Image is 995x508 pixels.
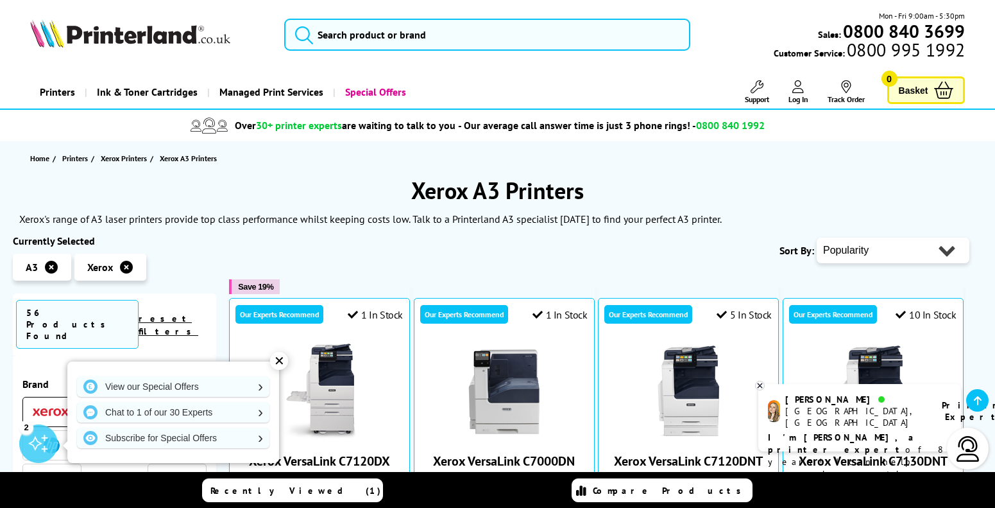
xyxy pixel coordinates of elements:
img: Xerox VersaLink C7120DNT [640,344,736,440]
p: Xerox's range of A3 laser printers provide top class performance whilst keeping costs low. Talk t... [19,213,722,225]
img: Printerland Logo [30,19,230,48]
a: Special Offers [333,76,416,109]
a: Compare Products [572,478,753,502]
span: Recently Viewed (1) [210,485,381,496]
div: [GEOGRAPHIC_DATA], [GEOGRAPHIC_DATA] [785,405,926,428]
a: Printerland Logo [30,19,269,50]
span: Brand [22,378,207,390]
button: Save 19% [229,279,280,294]
span: 0800 995 1992 [845,44,965,56]
a: Xerox VersaLink C7000DN (PagePack) [433,453,575,486]
a: Home [30,152,53,165]
div: Our Experts Recommend [235,305,323,324]
div: 1 In Stock [532,308,588,321]
a: Xerox VersaLink C7120DX [271,430,368,442]
a: Basket 0 [887,76,965,104]
a: Lexmark [33,471,71,487]
span: Support [745,94,769,104]
span: Basket [899,82,928,99]
span: 0800 840 1992 [696,119,765,132]
a: View our Special Offers [77,376,269,397]
span: - Our average call answer time is just 3 phone rings! - [458,119,765,132]
img: Xerox VersaLink C7000DN (PagePack) [456,344,552,440]
a: Printers [30,76,85,109]
div: 2 [19,420,33,434]
a: Xerox VersaLink C7120DX [249,453,390,469]
span: Sales: [818,28,841,40]
a: OKI [158,471,196,487]
a: Xerox [33,404,71,420]
div: 5 In Stock [717,308,772,321]
a: Managed Print Services [207,76,333,109]
div: [PERSON_NAME] [785,394,926,405]
span: Sort By: [779,244,814,257]
h1: Xerox A3 Printers [13,175,982,206]
span: 56 Products Found [16,300,139,349]
div: Currently Selected [13,234,216,247]
span: Xerox A3 Printers [160,153,217,163]
img: amy-livechat.png [768,400,780,423]
a: Xerox VersaLink C7120DNT [614,453,763,469]
span: 30+ printer experts [256,119,342,132]
span: Xerox [87,261,113,274]
div: Our Experts Recommend [604,305,692,324]
a: Printers [62,152,91,165]
a: Subscribe for Special Offers [77,428,269,448]
span: Compare Products [593,485,748,496]
a: reset filters [139,313,198,337]
div: Our Experts Recommend [420,305,508,324]
a: Log In [788,80,808,104]
a: Ink & Toner Cartridges [85,76,207,109]
a: 0800 840 3699 [841,25,965,37]
a: Xerox VersaLink C7120DNT [640,430,736,442]
img: Xerox VersaLink C7120DX [271,344,368,440]
a: Xerox VersaLink C7000DN (PagePack) [456,430,552,442]
p: of 8 years! I can help you choose the right product [768,432,951,493]
span: Printers [62,152,88,165]
b: 0800 840 3699 [843,19,965,43]
img: Xerox [33,408,71,417]
span: A3 [26,261,38,274]
a: Track Order [828,80,865,104]
span: Save 19% [238,282,273,292]
span: Mon - Fri 9:00am - 5:30pm [879,10,965,22]
span: Ink & Toner Cartridges [97,76,198,109]
div: 1 In Stock [348,308,403,321]
input: Search product or brand [284,19,690,51]
div: Our Experts Recommend [789,305,877,324]
span: A3 Colour Multifunction Laser Printer [236,469,403,482]
a: Chat to 1 of our 30 Experts [77,402,269,423]
div: ✕ [270,352,288,370]
img: user-headset-light.svg [955,436,981,462]
a: Xerox Printers [101,152,150,165]
b: I'm [PERSON_NAME], a printer expert [768,432,917,455]
div: 10 In Stock [896,308,956,321]
span: Xerox Printers [101,152,147,165]
a: Recently Viewed (1) [202,478,383,502]
span: Customer Service: [774,44,965,59]
span: A3 Colour Multifunction Laser Printer [605,469,772,482]
img: Xerox VersaLink C7130DNT [825,344,921,440]
span: 0 [881,71,897,87]
span: Log In [788,94,808,104]
a: Support [745,80,769,104]
span: Over are waiting to talk to you [235,119,455,132]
